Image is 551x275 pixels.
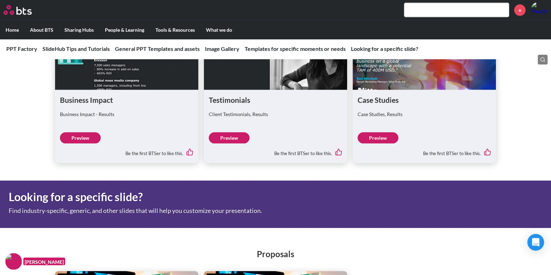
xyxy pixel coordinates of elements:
p: Case Studies, Results [358,111,491,118]
label: About BTS [24,21,59,39]
a: Image Gallery [205,45,239,52]
p: Business Impact - Results [60,111,193,118]
a: Profile [531,2,548,18]
a: SlideHub Tips and Tutorials [43,45,110,52]
p: Find industry-specific, generic, and other slides that will help you customize your presentation. [9,208,307,214]
h1: Testimonials [209,95,342,105]
div: Be the first BTSer to like this. [60,144,193,158]
a: Looking for a specific slide? [351,45,418,52]
a: General PPT Templates and assets [115,45,200,52]
p: Client Testimonials, Results [209,111,342,118]
a: Preview [60,132,101,144]
a: Preview [209,132,250,144]
a: Templates for specific moments or needs [245,45,346,52]
label: What we do [200,21,238,39]
h1: Case Studies [358,95,491,105]
div: Be the first BTSer to like this. [358,144,491,158]
label: People & Learning [99,21,150,39]
a: + [514,5,526,16]
img: Ricardo Eisenmann [531,2,548,18]
a: Go home [3,5,45,15]
img: BTS Logo [3,5,32,15]
label: Tools & Resources [150,21,200,39]
a: Preview [358,132,398,144]
div: Open Intercom Messenger [527,234,544,251]
img: F [5,253,22,270]
h1: Business Impact [60,95,193,105]
label: Sharing Hubs [59,21,99,39]
h1: Looking for a specific slide? [9,189,382,205]
a: PPT Factory [6,45,37,52]
div: Be the first BTSer to like this. [209,144,342,158]
figcaption: [PERSON_NAME] [23,258,65,266]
